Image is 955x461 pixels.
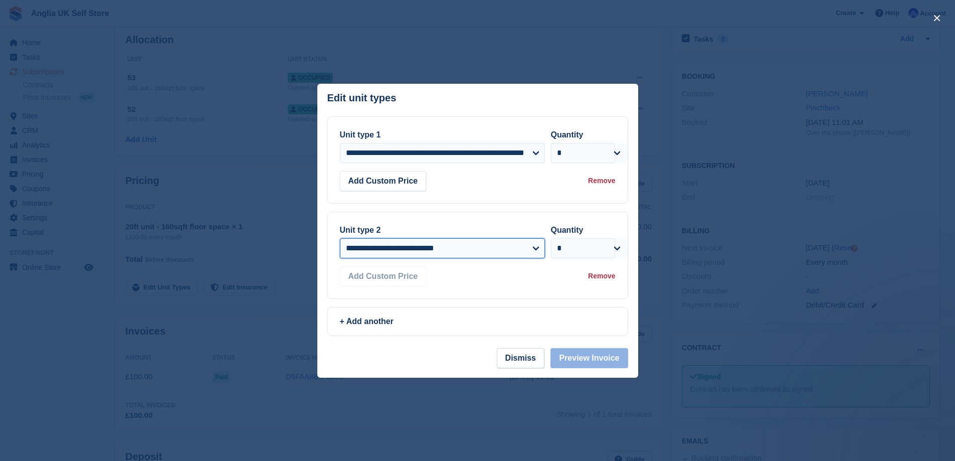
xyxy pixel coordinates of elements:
[327,307,628,336] a: + Add another
[588,271,615,281] div: Remove
[929,10,945,26] button: close
[497,348,544,368] button: Dismiss
[340,171,427,191] button: Add Custom Price
[340,316,616,328] div: + Add another
[588,176,615,186] div: Remove
[550,348,628,368] button: Preview Invoice
[551,130,584,139] label: Quantity
[340,266,427,286] button: Add Custom Price
[340,226,381,234] label: Unit type 2
[327,92,397,104] p: Edit unit types
[340,130,381,139] label: Unit type 1
[551,226,584,234] label: Quantity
